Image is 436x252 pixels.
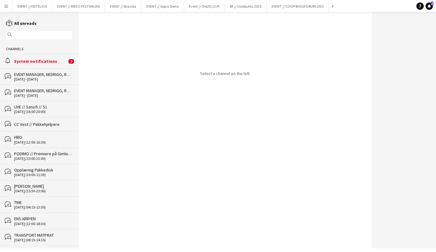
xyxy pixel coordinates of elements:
div: CC Vest // Pakkehjelpere [14,122,72,127]
div: [PERSON_NAME] [14,183,72,189]
div: [DATE] - [DATE] [14,77,72,81]
div: [DATE] (15:30-23:00) [14,189,72,193]
div: ENSJØBYEN [14,216,72,221]
div: [DATE] (10:00-11:30) [14,173,72,177]
div: [DATE] (16:00-20:00) [14,110,72,114]
div: LIVE // Sanofi // S1 [14,104,72,110]
div: TINE [14,200,72,205]
p: Select a channel on the left. [200,71,250,76]
div: Opplæring Pakkedisk [14,167,72,173]
div: [DATE] (08:15-14:15) [14,238,72,242]
button: EVENT // Bravida [105,0,141,12]
div: [DATE] - [DATE] [14,93,72,98]
button: EVENT // Sopra Steria [141,0,184,12]
div: EVENT MANAGER, NEDRIGG, REGISTRERING, GARDEROBE, BARTENDER, BACKSTAGE, AKTIVITETER, RUNNER [14,72,72,77]
span: 2 [431,2,434,6]
button: Event // Ole25 (JCP) [184,0,225,12]
div: [DATE] (04:15-13:30) [14,205,72,209]
button: RF // Oslobukta 2025 [225,0,267,12]
button: EVENT // COOP BYGGFORUM 2025 [267,0,329,12]
div: PODIMO // Premiere på Gimle Kino [14,151,72,156]
button: EVENT // ENTELIOS [13,0,52,12]
div: TRANSPORT MATPRAT [14,232,72,238]
div: [DATE] (12:00-18:30) [14,222,72,226]
div: [DATE] (12:00-16:30) [14,140,72,145]
button: EVENT // MEKO FESTIVALEN [52,0,105,12]
div: HBO [14,134,72,140]
span: 2 [68,59,74,64]
div: [DATE] (15:00-21:00) [14,156,72,161]
a: 2 [426,2,433,10]
a: All unreads [6,21,37,26]
div: System notifications [14,58,67,64]
div: EVENT MANAGER, NEDRIGG, REGISTRERING, BARTENDER, BACKSTAGE, AKTIVITETER, GARDEROBE, RUNNER [14,88,72,93]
